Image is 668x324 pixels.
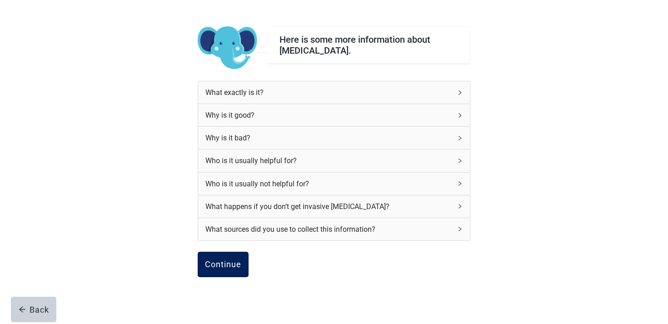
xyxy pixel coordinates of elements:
span: arrow-left [19,306,26,313]
span: right [457,113,463,118]
span: right [457,204,463,209]
span: right [457,226,463,232]
button: Continue [198,252,249,277]
div: What sources did you use to collect this information? [198,218,470,240]
div: Why is it bad? [205,132,452,144]
span: right [457,158,463,164]
div: What exactly is it? [198,81,470,104]
div: What sources did you use to collect this information? [205,224,452,235]
div: Who is it usually not helpful for? [198,173,470,195]
div: Why is it good? [198,104,470,126]
div: Who is it usually not helpful for? [205,178,452,189]
div: Who is it usually helpful for? [198,150,470,172]
div: Back [19,305,49,314]
div: What happens if you don’t get invasive [MEDICAL_DATA]? [198,195,470,218]
div: Why is it good? [205,110,452,121]
img: Koda Elephant [198,26,257,70]
span: right [457,135,463,141]
span: right [457,90,463,95]
div: Why is it bad? [198,127,470,149]
div: What happens if you don’t get invasive [MEDICAL_DATA]? [205,201,452,212]
span: right [457,181,463,186]
button: arrow-leftBack [11,297,56,322]
div: Continue [205,260,241,269]
div: Here is some more information about [MEDICAL_DATA]. [279,34,459,56]
div: What exactly is it? [205,87,452,98]
div: Who is it usually helpful for? [205,155,452,166]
